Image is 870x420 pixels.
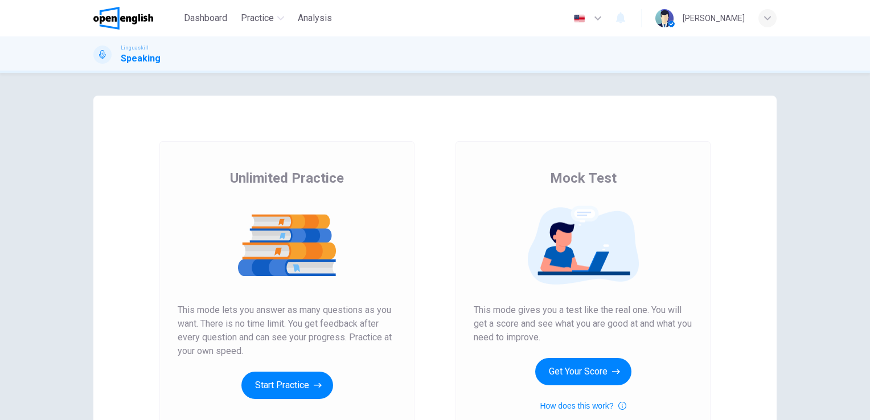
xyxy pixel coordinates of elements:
a: OpenEnglish logo [93,7,179,30]
span: This mode gives you a test like the real one. You will get a score and see what you are good at a... [474,303,692,344]
button: How does this work? [540,399,626,413]
button: Analysis [293,8,336,28]
span: This mode lets you answer as many questions as you want. There is no time limit. You get feedback... [178,303,396,358]
img: en [572,14,586,23]
span: Practice [241,11,274,25]
button: Dashboard [179,8,232,28]
span: Unlimited Practice [230,169,344,187]
span: Linguaskill [121,44,149,52]
span: Analysis [298,11,332,25]
button: Start Practice [241,372,333,399]
div: [PERSON_NAME] [683,11,745,25]
span: Mock Test [550,169,617,187]
img: Profile picture [655,9,674,27]
button: Practice [236,8,289,28]
span: Dashboard [184,11,227,25]
button: Get Your Score [535,358,631,385]
img: OpenEnglish logo [93,7,153,30]
h1: Speaking [121,52,161,65]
